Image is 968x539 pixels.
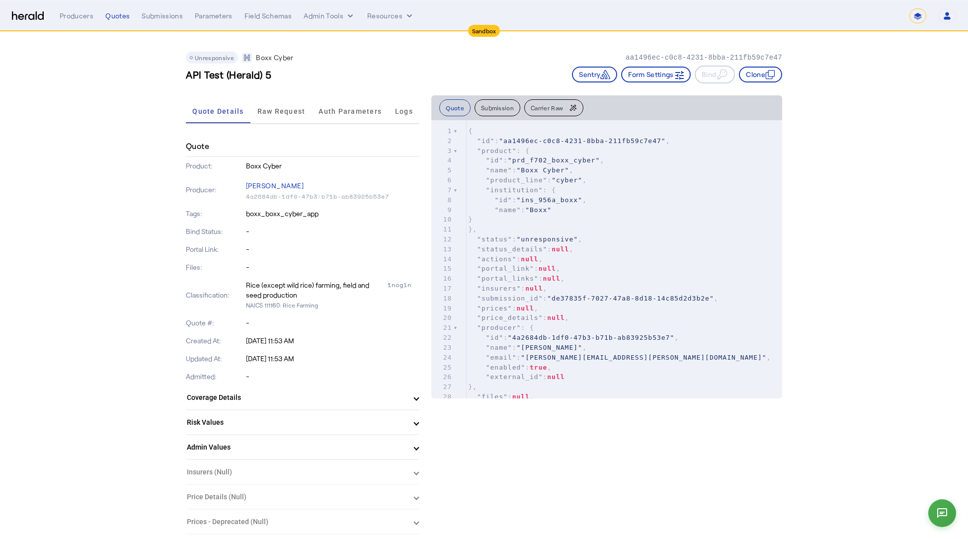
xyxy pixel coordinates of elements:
span: : , [468,196,586,204]
span: : , [468,235,582,243]
span: "aa1496ec-c0c8-4231-8bba-211fb59c7e47" [499,137,665,145]
span: : , [468,393,534,400]
span: "enabled" [486,364,525,371]
span: null [517,305,534,312]
span: true [530,364,547,371]
span: : , [468,305,538,312]
div: 24 [431,353,453,363]
div: 14 [431,254,453,264]
span: : , [468,156,604,164]
span: "product_line" [486,176,548,184]
span: null [539,265,556,272]
span: : [468,373,565,381]
div: 7 [431,185,453,195]
button: Quote [439,99,471,116]
span: "product" [477,147,516,154]
p: NAICS 111160: Rice Farming [246,300,420,310]
span: null [547,314,565,321]
span: "institution" [486,186,543,194]
span: "files" [477,393,508,400]
div: 12 [431,234,453,244]
p: Boxx Cyber [246,161,420,171]
span: "de37835f-7027-47a8-8d18-14c85d2d3b2e" [547,295,714,302]
img: Herald Logo [12,11,44,21]
p: Portal Link: [186,244,244,254]
span: "prd_f702_boxx_cyber" [508,156,600,164]
div: 6 [431,175,453,185]
button: internal dropdown menu [304,11,355,21]
div: 26 [431,372,453,382]
span: null [552,245,569,253]
span: }, [468,383,477,390]
mat-expansion-panel-header: Coverage Details [186,385,419,409]
span: Auth Parameters [319,108,382,115]
span: : , [468,137,670,145]
div: 9 [431,205,453,215]
span: : , [468,265,560,272]
div: 10 [431,215,453,225]
span: Unresponsive [195,54,234,61]
button: Bind [695,66,735,83]
span: : , [468,285,547,292]
div: 13 [431,244,453,254]
span: Quote Details [192,108,243,115]
p: Boxx Cyber [256,53,294,63]
div: 25 [431,363,453,373]
div: Sandbox [468,25,500,37]
mat-panel-title: Risk Values [187,417,406,428]
span: : , [468,314,569,321]
span: Raw Request [257,108,306,115]
span: "email" [486,354,517,361]
p: - [246,244,420,254]
div: Rice (except wild rice) farming, field and seed production [246,280,386,300]
div: Submissions [142,11,183,21]
button: Form Settings [621,67,691,82]
span: "name" [486,166,512,174]
div: 15 [431,264,453,274]
span: Carrier Raw [531,105,563,111]
span: : , [468,295,718,302]
p: [DATE] 11:53 AM [246,354,420,364]
p: [PERSON_NAME] [246,179,420,193]
div: 8 [431,195,453,205]
p: Producer: [186,185,244,195]
p: Product: [186,161,244,171]
span: "name" [494,206,521,214]
span: "ins_956a_boxx" [517,196,582,204]
span: null [521,255,538,263]
p: Admitted: [186,372,244,382]
span: "cyber" [552,176,582,184]
span: : , [468,255,543,263]
div: 16 [431,274,453,284]
span: "prices" [477,305,512,312]
h3: API Test (Herald) 5 [186,68,272,81]
span: : { [468,147,530,154]
span: "[PERSON_NAME]" [517,344,582,351]
span: : , [468,344,586,351]
span: "portal_links" [477,275,539,282]
div: Parameters [195,11,233,21]
span: "id" [477,137,494,145]
p: Created At: [186,336,244,346]
span: "Boxx Cyber" [517,166,569,174]
div: 3 [431,146,453,156]
span: }, [468,226,477,233]
p: - [246,262,420,272]
span: "producer" [477,324,521,331]
span: : , [468,166,573,174]
div: 18 [431,294,453,304]
div: Field Schemas [244,11,292,21]
span: : , [468,354,771,361]
span: "price_details" [477,314,543,321]
span: "name" [486,344,512,351]
div: 20 [431,313,453,323]
span: : [468,206,552,214]
span: "portal_link" [477,265,534,272]
span: Logs [395,108,413,115]
span: "insurers" [477,285,521,292]
p: - [246,227,420,236]
button: Submission [475,99,520,116]
div: 5 [431,165,453,175]
span: "4a2684db-1df0-47b3-b71b-ab83925b53e7" [508,334,674,341]
span: : , [468,275,565,282]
